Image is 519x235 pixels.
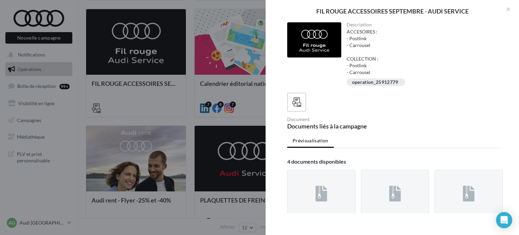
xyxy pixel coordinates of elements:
div: operation_25912779 [352,80,398,85]
div: FIL ROUGE ACCESSOIRES SEPTEMBRE - AUDI SERVICE [276,8,508,14]
div: Description [347,22,498,27]
div: ACCESOIRES : - Postlink - Carrousel COLLECTION : - Postlink - Carrousel [347,28,498,76]
div: Document [287,117,392,122]
div: Documents liés à la campagne [287,123,392,129]
div: 4 documents disponibles [287,159,503,164]
div: Open Intercom Messenger [496,212,512,228]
